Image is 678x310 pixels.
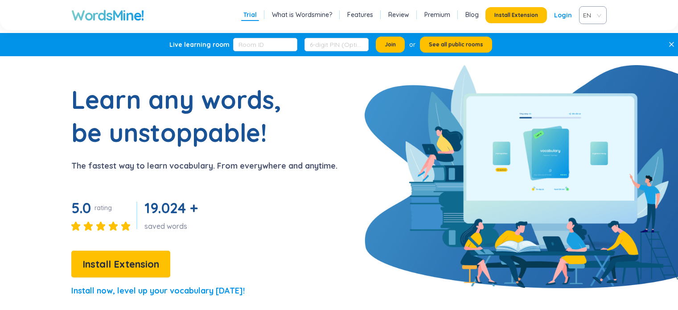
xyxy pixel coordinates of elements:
[304,38,369,51] input: 6-digit PIN (Optional)
[71,160,337,172] p: The fastest way to learn vocabulary. From everywhere and anytime.
[429,41,483,48] span: See all public rooms
[144,199,197,217] span: 19.024 +
[169,40,230,49] div: Live learning room
[485,7,547,23] button: Install Extension
[494,12,538,19] span: Install Extension
[243,10,257,19] a: Trial
[554,7,572,23] a: Login
[71,285,245,297] p: Install now, level up your vocabulary [DATE]!
[388,10,409,19] a: Review
[233,38,297,51] input: Room ID
[376,37,405,53] button: Join
[71,199,91,217] span: 5.0
[409,40,415,50] div: or
[347,10,373,19] a: Features
[95,203,112,212] div: rating
[583,8,599,22] span: VIE
[82,256,159,272] span: Install Extension
[144,221,201,231] div: saved words
[272,10,332,19] a: What is Wordsmine?
[420,37,492,53] button: See all public rooms
[71,251,170,277] button: Install Extension
[385,41,396,48] span: Join
[71,6,144,24] a: WordsMine!
[465,10,479,19] a: Blog
[424,10,450,19] a: Premium
[71,260,170,269] a: Install Extension
[71,83,294,149] h1: Learn any words, be unstoppable!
